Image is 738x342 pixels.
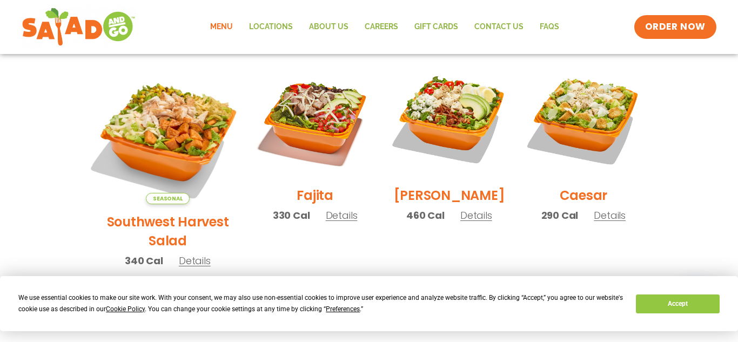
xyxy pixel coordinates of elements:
a: Contact Us [466,15,532,39]
span: Details [326,209,358,222]
button: Accept [636,294,719,313]
span: 290 Cal [541,208,579,223]
span: 330 Cal [273,208,310,223]
a: FAQs [532,15,567,39]
span: Cookie Policy [106,305,145,313]
nav: Menu [202,15,567,39]
img: Product photo for Southwest Harvest Salad [83,48,252,217]
img: Product photo for Caesar Salad [525,60,642,178]
img: Product photo for Cobb Salad [390,60,508,178]
span: ORDER NOW [645,21,706,33]
span: Seasonal [146,193,190,204]
img: new-SAG-logo-768×292 [22,5,136,49]
span: 460 Cal [406,208,445,223]
a: ORDER NOW [634,15,716,39]
h2: [PERSON_NAME] [394,186,505,205]
a: GIFT CARDS [406,15,466,39]
a: Locations [241,15,301,39]
h2: Fajita [297,186,333,205]
span: Details [179,254,211,267]
div: We use essential cookies to make our site work. With your consent, we may also use non-essential ... [18,292,623,315]
h2: Caesar [560,186,608,205]
span: Preferences [326,305,360,313]
a: About Us [301,15,357,39]
span: Details [594,209,626,222]
img: Product photo for Fajita Salad [256,60,374,178]
span: Details [460,209,492,222]
a: Careers [357,15,406,39]
h2: Southwest Harvest Salad [96,212,240,250]
span: 340 Cal [125,253,163,268]
a: Menu [202,15,241,39]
